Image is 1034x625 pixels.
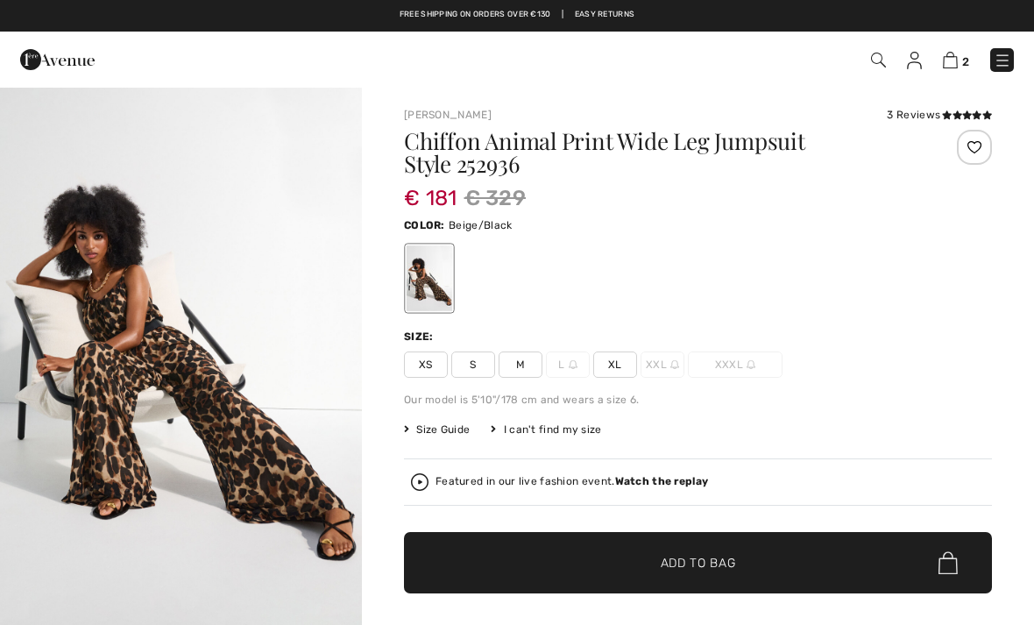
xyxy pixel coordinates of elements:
[569,360,577,369] img: ring-m.svg
[661,554,736,572] span: Add to Bag
[404,130,894,175] h1: Chiffon Animal Print Wide Leg Jumpsuit Style 252936
[593,352,637,378] span: XL
[887,107,992,123] div: 3 Reviews
[411,473,428,491] img: Watch the replay
[407,245,452,311] div: Beige/Black
[499,352,542,378] span: M
[436,476,708,487] div: Featured in our live fashion event.
[404,109,492,121] a: [PERSON_NAME]
[747,360,755,369] img: ring-m.svg
[404,532,992,593] button: Add to Bag
[464,182,527,214] span: € 329
[562,9,563,21] span: |
[962,55,969,68] span: 2
[994,52,1011,69] img: Menu
[688,352,783,378] span: XXXL
[943,49,969,70] a: 2
[943,52,958,68] img: Shopping Bag
[404,352,448,378] span: XS
[575,9,635,21] a: Easy Returns
[907,52,922,69] img: My Info
[400,9,551,21] a: Free shipping on orders over €130
[491,422,601,437] div: I can't find my size
[20,50,95,67] a: 1ère Avenue
[404,422,470,437] span: Size Guide
[546,352,590,378] span: L
[871,53,886,67] img: Search
[404,219,445,231] span: Color:
[404,168,457,210] span: € 181
[404,392,992,408] div: Our model is 5'10"/178 cm and wears a size 6.
[641,352,684,378] span: XXL
[938,551,958,574] img: Bag.svg
[404,329,437,344] div: Size:
[449,219,512,231] span: Beige/Black
[615,475,709,487] strong: Watch the replay
[451,352,495,378] span: S
[670,360,679,369] img: ring-m.svg
[20,42,95,77] img: 1ère Avenue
